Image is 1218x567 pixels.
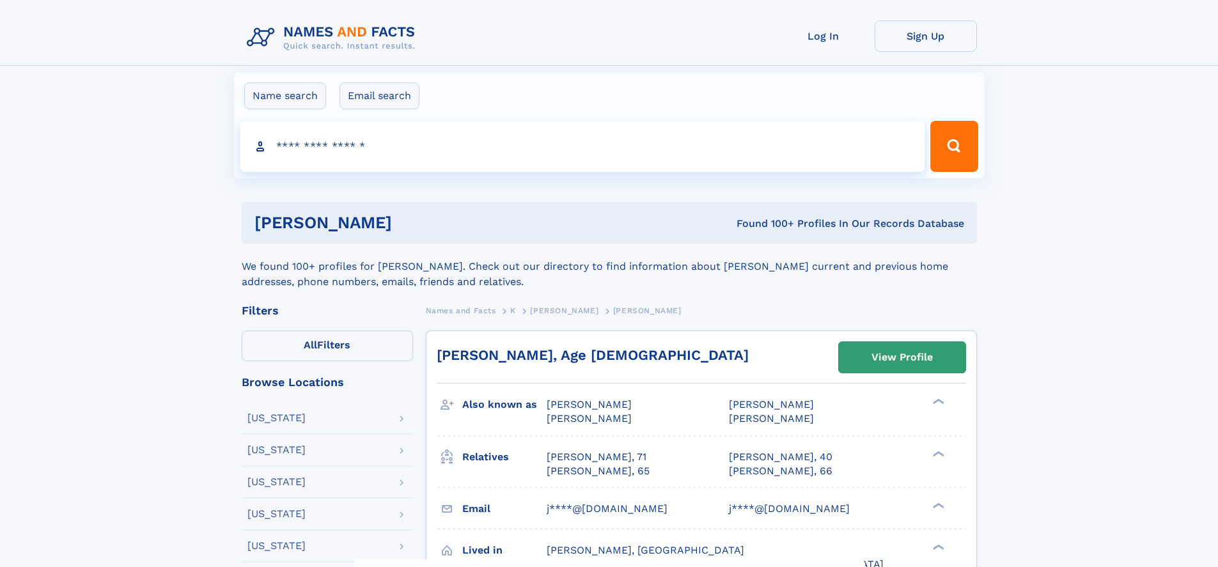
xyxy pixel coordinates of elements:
[930,543,945,551] div: ❯
[426,302,496,318] a: Names and Facts
[772,20,875,52] a: Log In
[437,347,749,363] a: [PERSON_NAME], Age [DEMOGRAPHIC_DATA]
[242,377,413,388] div: Browse Locations
[247,413,306,423] div: [US_STATE]
[510,306,516,315] span: K
[871,343,933,372] div: View Profile
[462,498,547,520] h3: Email
[340,82,419,109] label: Email search
[304,339,317,351] span: All
[242,20,426,55] img: Logo Names and Facts
[462,394,547,416] h3: Also known as
[729,398,814,410] span: [PERSON_NAME]
[729,450,832,464] a: [PERSON_NAME], 40
[530,306,598,315] span: [PERSON_NAME]
[247,541,306,551] div: [US_STATE]
[547,398,632,410] span: [PERSON_NAME]
[547,412,632,424] span: [PERSON_NAME]
[729,412,814,424] span: [PERSON_NAME]
[564,217,964,231] div: Found 100+ Profiles In Our Records Database
[510,302,516,318] a: K
[247,509,306,519] div: [US_STATE]
[729,464,832,478] a: [PERSON_NAME], 66
[244,82,326,109] label: Name search
[547,544,744,556] span: [PERSON_NAME], [GEOGRAPHIC_DATA]
[930,449,945,458] div: ❯
[242,305,413,316] div: Filters
[930,501,945,509] div: ❯
[875,20,977,52] a: Sign Up
[839,342,965,373] a: View Profile
[613,306,682,315] span: [PERSON_NAME]
[547,450,646,464] a: [PERSON_NAME], 71
[930,398,945,406] div: ❯
[462,446,547,468] h3: Relatives
[462,540,547,561] h3: Lived in
[242,330,413,361] label: Filters
[242,244,977,290] div: We found 100+ profiles for [PERSON_NAME]. Check out our directory to find information about [PERS...
[547,464,650,478] a: [PERSON_NAME], 65
[240,121,925,172] input: search input
[247,445,306,455] div: [US_STATE]
[930,121,978,172] button: Search Button
[254,215,565,231] h1: [PERSON_NAME]
[247,477,306,487] div: [US_STATE]
[530,302,598,318] a: [PERSON_NAME]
